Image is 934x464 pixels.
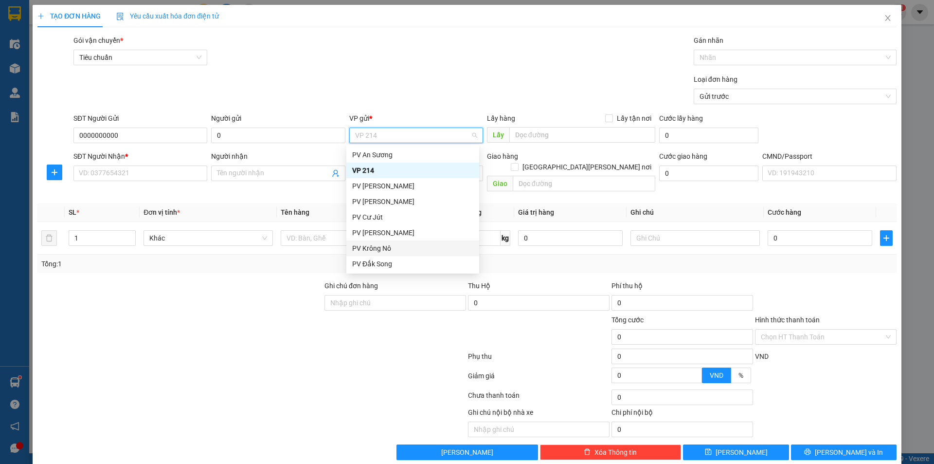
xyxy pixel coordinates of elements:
input: 0 [518,230,623,246]
input: Cước giao hàng [659,166,758,181]
span: [PERSON_NAME] và In [815,447,883,458]
span: VP 214 [355,128,477,143]
span: Lấy hàng [487,114,515,122]
button: delete [41,230,57,246]
div: PV An Sương [352,149,473,160]
label: Cước lấy hàng [659,114,703,122]
input: Nhập ghi chú [468,422,610,437]
div: PV Cư Jút [346,209,479,225]
div: Chưa thanh toán [467,390,611,407]
button: [PERSON_NAME] [396,445,538,460]
div: Ghi chú nội bộ nhà xe [468,407,610,422]
th: Ghi chú [627,203,764,222]
span: Khác [149,231,267,245]
label: Gán nhãn [694,37,723,44]
div: Phí thu hộ [611,280,753,295]
div: VP 214 [346,163,479,178]
span: [GEOGRAPHIC_DATA][PERSON_NAME] nơi [519,162,655,172]
div: PV [PERSON_NAME] [352,181,473,191]
span: Thu Hộ [468,282,490,290]
label: Ghi chú đơn hàng [324,282,378,290]
div: PV Đức Xuyên [346,194,479,209]
div: PV Cư Jút [352,212,473,223]
div: PV Krông Nô [352,243,473,254]
input: Dọc đường [509,127,655,143]
div: Giảm giá [467,371,611,388]
input: Cước lấy hàng [659,128,758,143]
label: Hình thức thanh toán [755,316,820,324]
div: SĐT Người Nhận [73,151,207,162]
span: delete [584,448,591,456]
div: PV Mang Yang [346,178,479,194]
img: icon [116,13,124,20]
span: plus [880,234,892,242]
div: Người gửi [211,113,345,124]
div: VP 214 [352,165,473,176]
span: Tiêu chuẩn [79,50,201,65]
span: Gửi trước [700,89,891,104]
button: plus [880,230,893,246]
span: save [705,448,712,456]
div: Chi phí nội bộ [611,407,753,422]
span: Giá trị hàng [518,208,554,216]
span: [PERSON_NAME] [716,447,768,458]
span: Giao [487,176,513,191]
span: VND [710,371,723,379]
span: Đơn vị tính [144,208,180,216]
div: CMND/Passport [762,151,896,162]
div: PV [PERSON_NAME] [352,227,473,238]
span: Giao hàng [487,152,518,160]
span: Cước hàng [768,208,801,216]
span: Tên hàng [281,208,309,216]
span: % [738,371,743,379]
div: PV Đắk Song [352,259,473,269]
span: kg [501,230,510,246]
span: Gói vận chuyển [73,37,123,44]
span: Yêu cầu xuất hóa đơn điện tử [116,12,219,20]
div: Tổng: 1 [41,259,360,269]
span: Lấy [487,127,509,143]
button: deleteXóa Thông tin [540,445,682,460]
div: PV Nam Đong [346,225,479,241]
span: TẠO ĐƠN HÀNG [37,12,101,20]
div: Phụ thu [467,351,611,368]
input: Ghi Chú [630,230,760,246]
span: VND [755,353,769,360]
div: PV Đắk Song [346,256,479,272]
input: VD: Bàn, Ghế [281,230,410,246]
input: Dọc đường [513,176,655,191]
div: Người nhận [211,151,345,162]
input: Ghi chú đơn hàng [324,295,466,311]
span: close [884,14,892,22]
div: PV [PERSON_NAME] [352,196,473,207]
div: SĐT Người Gửi [73,113,207,124]
label: Cước giao hàng [659,152,707,160]
button: save[PERSON_NAME] [683,445,789,460]
button: plus [47,165,62,180]
span: SL [69,208,76,216]
span: printer [804,448,811,456]
div: PV Krông Nô [346,241,479,256]
span: [PERSON_NAME] [441,447,493,458]
span: plus [47,168,62,176]
span: Lấy tận nơi [613,113,655,124]
div: VP gửi [349,113,483,124]
label: Loại đơn hàng [694,75,737,83]
span: user-add [332,169,340,177]
button: printer[PERSON_NAME] và In [791,445,897,460]
span: plus [37,13,44,19]
button: Close [874,5,901,32]
div: PV An Sương [346,147,479,163]
span: Tổng cước [611,316,644,324]
span: Xóa Thông tin [594,447,637,458]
